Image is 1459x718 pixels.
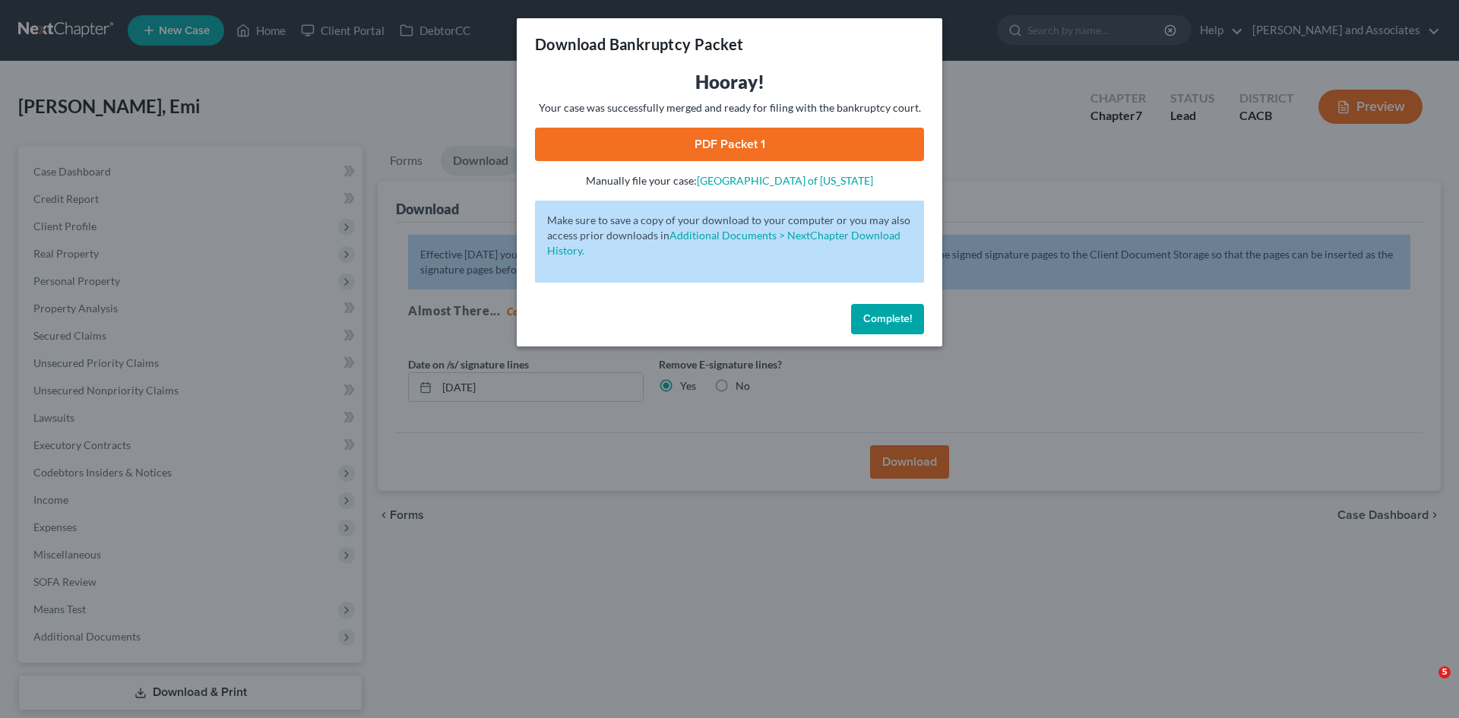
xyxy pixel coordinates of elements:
a: PDF Packet 1 [535,128,924,161]
span: 5 [1438,666,1451,678]
a: Additional Documents > NextChapter Download History. [547,229,900,257]
a: [GEOGRAPHIC_DATA] of [US_STATE] [697,174,873,187]
h3: Download Bankruptcy Packet [535,33,743,55]
iframe: Intercom live chat [1407,666,1444,703]
p: Your case was successfully merged and ready for filing with the bankruptcy court. [535,100,924,115]
h3: Hooray! [535,70,924,94]
p: Make sure to save a copy of your download to your computer or you may also access prior downloads in [547,213,912,258]
button: Complete! [851,304,924,334]
p: Manually file your case: [535,173,924,188]
span: Complete! [863,312,912,325]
